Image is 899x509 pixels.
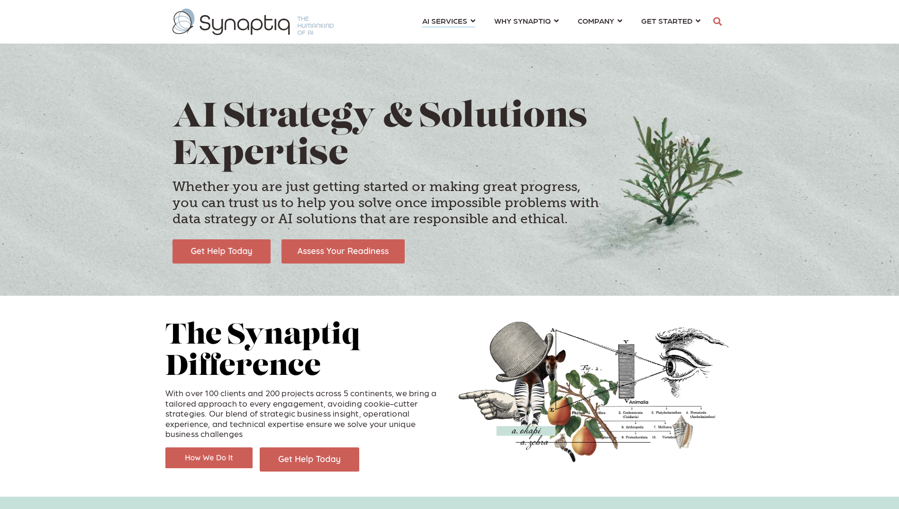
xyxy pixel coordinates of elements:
[578,12,622,29] a: COMPANY
[260,447,359,472] img: Get Help Today
[641,12,700,29] a: GET STARTED
[494,14,551,27] span: WHY SYNAPTIQ
[165,321,443,383] h2: The Synaptiq Difference
[578,14,614,27] span: COMPANY
[173,239,271,263] img: Get Help Today
[165,388,443,439] p: With over 100 clients and 200 projects across 5 continents, we bring a tailored approach to every...
[457,319,734,469] img: Collage of hand, pears, hat, eye
[282,239,405,264] img: Assess Your Readiness
[641,14,692,27] span: GET STARTED
[165,447,253,468] img: How We Do It
[494,12,559,29] a: WHY SYNAPTIQ
[173,9,334,35] img: synaptiq logo-1
[422,14,467,27] span: AI SERVICES
[422,12,475,29] a: AI SERVICES
[413,5,710,39] nav: menu
[173,100,727,174] h1: AI Strategy & Solutions Expertise
[173,179,599,227] h4: Whether you are just getting started or making great progress, you can trust us to help you solve...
